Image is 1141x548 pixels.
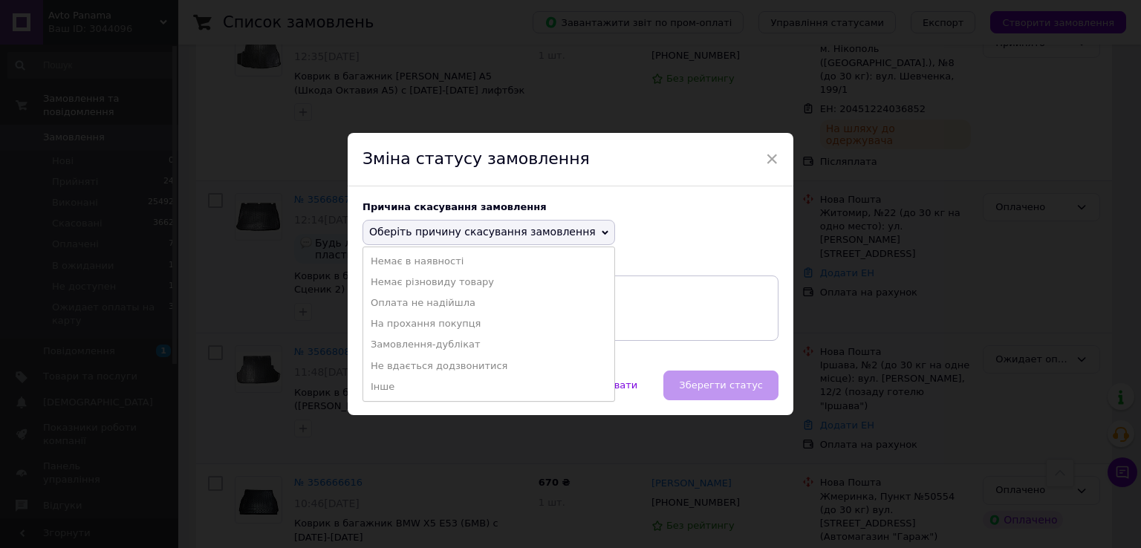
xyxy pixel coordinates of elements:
span: Оберіть причину скасування замовлення [369,226,596,238]
li: Оплата не надійшла [363,293,614,313]
li: Немає в наявності [363,251,614,272]
span: × [765,146,778,172]
li: Інше [363,376,614,397]
div: Зміна статусу замовлення [348,133,793,186]
li: Не вдається додзвонитися [363,356,614,376]
li: Замовлення-дублікат [363,334,614,355]
li: На прохання покупця [363,313,614,334]
div: Причина скасування замовлення [363,201,778,212]
li: Немає різновиду товару [363,272,614,293]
